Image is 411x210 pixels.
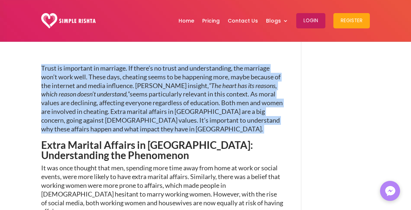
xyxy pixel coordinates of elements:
a: Register [333,2,370,40]
img: Messenger [383,184,398,198]
a: Contact Us [228,2,258,40]
button: Register [333,13,370,28]
span: seems particularly relevant in this context. As moral values are declining, affecting everyone re... [41,90,283,132]
span: Extra Marital Affairs in [GEOGRAPHIC_DATA]: Understanding the Phenomenon [41,139,253,161]
a: Pricing [202,2,220,40]
a: Login [296,2,325,40]
button: Login [296,13,325,28]
a: Home [179,2,194,40]
span: Trust is important in marriage. If there’s no trust and understanding, the marriage won’t work we... [41,64,281,90]
a: Blogs [266,2,288,40]
span: “The heart has its reasons, which reason doesn’t understand,” [41,82,277,98]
